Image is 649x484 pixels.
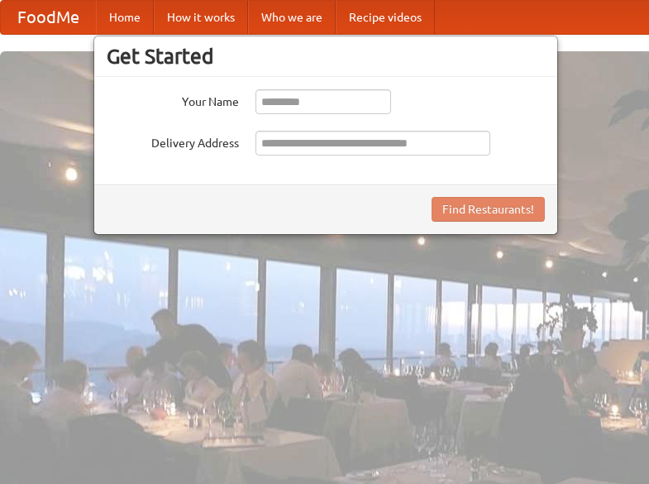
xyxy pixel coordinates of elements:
[1,1,96,34] a: FoodMe
[107,89,239,110] label: Your Name
[107,44,545,69] h3: Get Started
[96,1,154,34] a: Home
[154,1,248,34] a: How it works
[107,131,239,151] label: Delivery Address
[248,1,336,34] a: Who we are
[336,1,435,34] a: Recipe videos
[432,197,545,222] button: Find Restaurants!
